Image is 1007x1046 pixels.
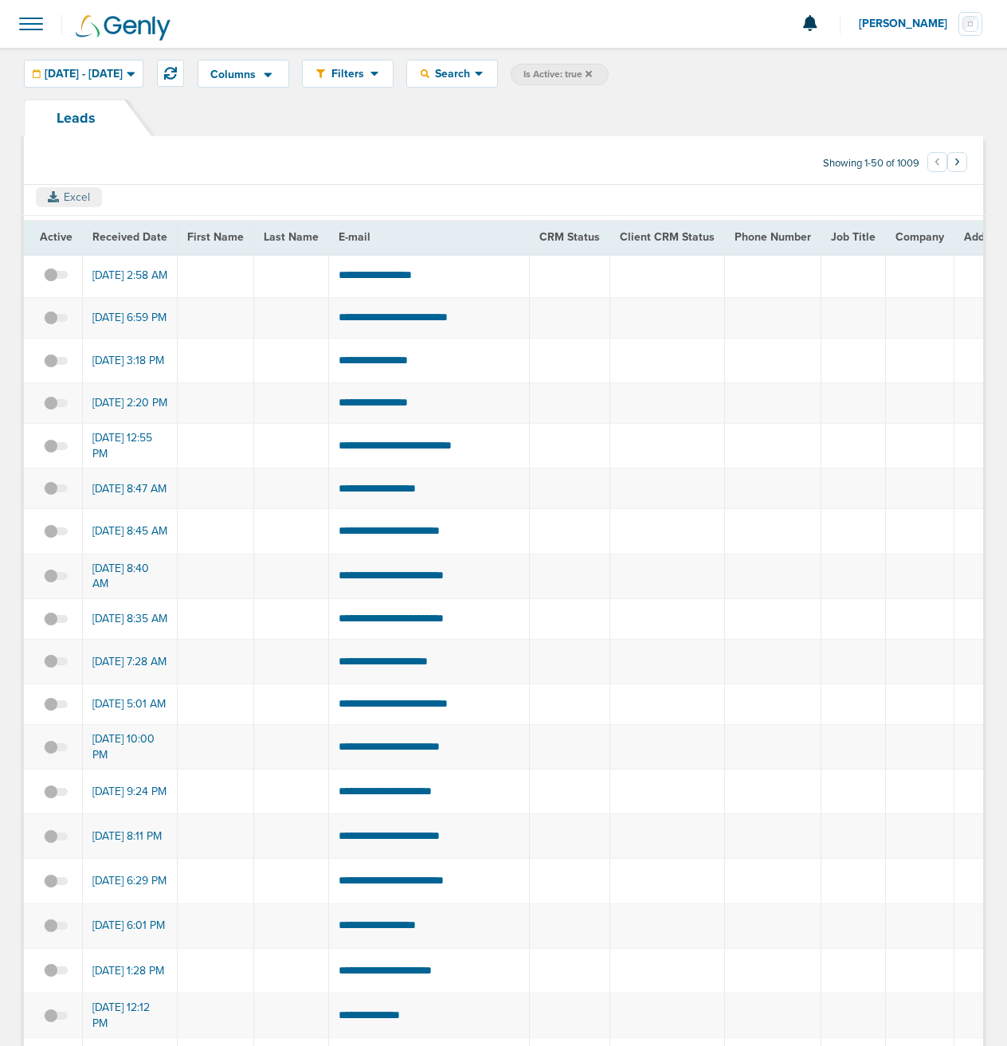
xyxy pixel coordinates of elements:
[264,230,319,244] span: Last Name
[83,509,178,554] td: [DATE] 8:45 AM
[76,15,170,41] img: Genly
[927,155,967,174] ul: Pagination
[539,230,600,244] span: CRM Status
[83,468,178,509] td: [DATE] 8:47 AM
[83,598,178,639] td: [DATE] 8:35 AM
[83,253,178,298] td: [DATE] 2:58 AM
[947,152,967,172] button: Go to next page
[859,18,958,29] span: [PERSON_NAME]
[83,297,178,338] td: [DATE] 6:59 PM
[45,69,123,80] span: [DATE] - [DATE]
[83,684,178,724] td: [DATE] 5:01 AM
[325,67,370,80] span: Filters
[429,67,475,80] span: Search
[83,383,178,424] td: [DATE] 2:20 PM
[24,100,128,136] a: Leads
[83,859,178,903] td: [DATE] 6:29 PM
[83,338,178,382] td: [DATE] 3:18 PM
[821,221,886,253] th: Job Title
[83,424,178,468] td: [DATE] 12:55 PM
[339,230,370,244] span: E-mail
[823,157,919,170] span: Showing 1-50 of 1009
[83,639,178,684] td: [DATE] 7:28 AM
[610,221,725,253] th: Client CRM Status
[92,230,167,244] span: Received Date
[36,187,102,207] button: Excel
[210,69,256,80] span: Columns
[83,554,178,598] td: [DATE] 8:40 AM
[83,993,178,1038] td: [DATE] 12:12 PM
[187,230,244,244] span: First Name
[83,770,178,814] td: [DATE] 9:24 PM
[83,814,178,859] td: [DATE] 8:11 PM
[735,230,811,244] span: Phone Number
[40,230,72,244] span: Active
[523,68,592,81] span: Is Active: true
[83,724,178,769] td: [DATE] 10:00 PM
[83,903,178,948] td: [DATE] 6:01 PM
[83,948,178,993] td: [DATE] 1:28 PM
[886,221,954,253] th: Company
